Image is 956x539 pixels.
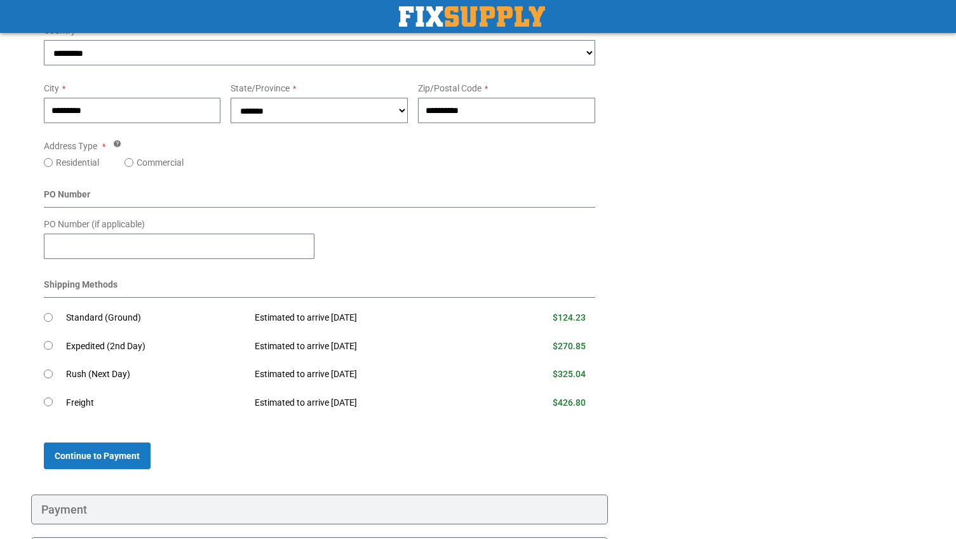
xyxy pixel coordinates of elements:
label: Commercial [137,156,184,169]
button: Continue to Payment [44,443,151,469]
td: Estimated to arrive [DATE] [245,389,490,417]
span: PO Number (if applicable) [44,219,145,229]
span: Zip/Postal Code [418,83,481,93]
td: Estimated to arrive [DATE] [245,332,490,361]
td: Standard (Ground) [66,304,246,333]
div: Payment [31,495,609,525]
span: City [44,83,59,93]
td: Estimated to arrive [DATE] [245,304,490,333]
td: Expedited (2nd Day) [66,332,246,361]
a: store logo [399,6,545,27]
img: Fix Industrial Supply [399,6,545,27]
span: $325.04 [553,369,586,379]
span: State/Province [231,83,290,93]
span: Continue to Payment [55,451,140,461]
label: Residential [56,156,99,169]
span: $270.85 [553,341,586,351]
div: PO Number [44,188,596,208]
span: $124.23 [553,312,586,323]
td: Estimated to arrive [DATE] [245,361,490,389]
td: Freight [66,389,246,417]
span: Address Type [44,141,97,151]
div: Shipping Methods [44,278,596,298]
span: $426.80 [553,397,586,408]
td: Rush (Next Day) [66,361,246,389]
